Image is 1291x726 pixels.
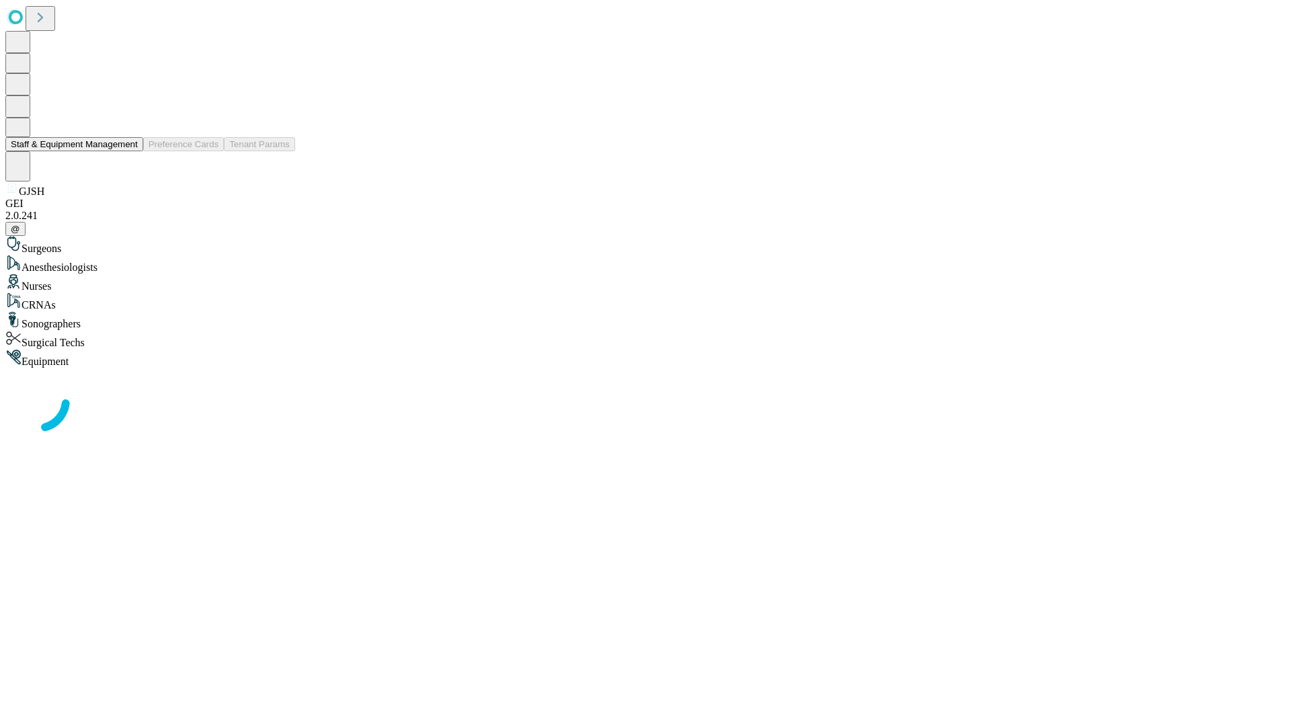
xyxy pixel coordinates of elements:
[5,198,1286,210] div: GEI
[5,292,1286,311] div: CRNAs
[224,137,295,151] button: Tenant Params
[5,311,1286,330] div: Sonographers
[5,255,1286,274] div: Anesthesiologists
[19,186,44,197] span: GJSH
[5,274,1286,292] div: Nurses
[11,224,20,234] span: @
[5,349,1286,368] div: Equipment
[5,210,1286,222] div: 2.0.241
[5,330,1286,349] div: Surgical Techs
[5,222,26,236] button: @
[5,236,1286,255] div: Surgeons
[5,137,143,151] button: Staff & Equipment Management
[143,137,224,151] button: Preference Cards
